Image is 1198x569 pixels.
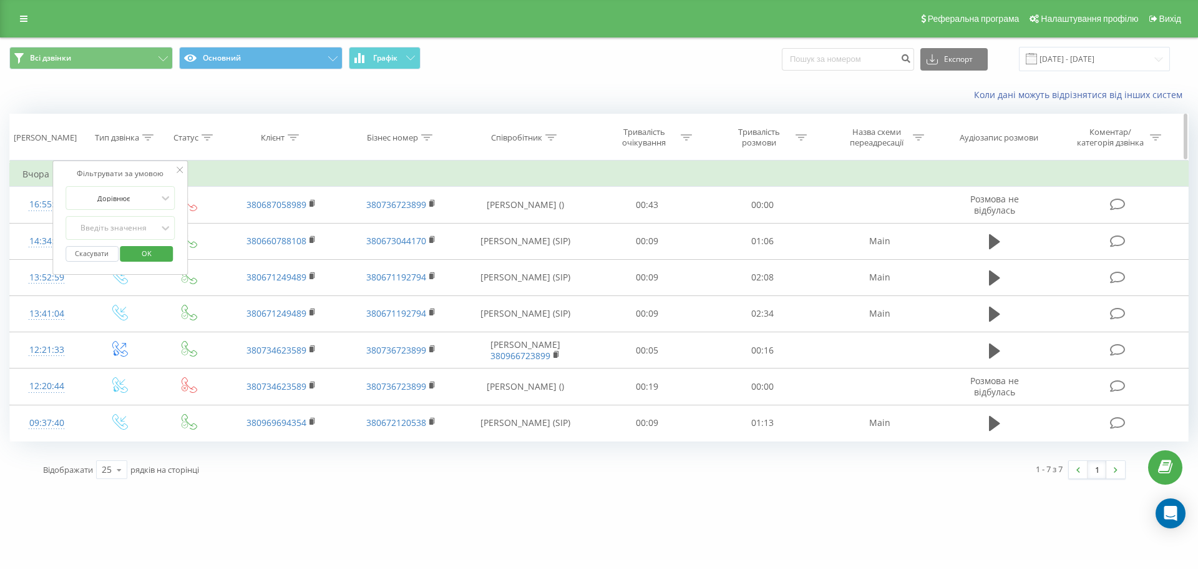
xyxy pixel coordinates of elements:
[366,417,426,428] a: 380672120538
[246,307,306,319] a: 380671249489
[10,162,1189,187] td: Вчора
[95,132,139,143] div: Тип дзвінка
[1036,463,1063,475] div: 1 - 7 з 7
[704,259,819,295] td: 02:08
[102,463,112,476] div: 25
[366,380,426,392] a: 380736723899
[22,265,71,290] div: 13:52:59
[366,271,426,283] a: 380671192794
[22,229,71,254] div: 14:34:16
[366,307,426,319] a: 380671192794
[69,223,158,233] div: Введіть значення
[22,411,71,435] div: 09:37:40
[179,47,343,69] button: Основний
[30,53,71,63] span: Всі дзвінки
[246,271,306,283] a: 380671249489
[43,464,93,475] span: Відображати
[22,302,71,326] div: 13:41:04
[1159,14,1181,24] span: Вихід
[1074,127,1147,148] div: Коментар/категорія дзвінка
[66,167,175,180] div: Фільтрувати за умовою
[130,464,199,475] span: рядків на сторінці
[726,127,792,148] div: Тривалість розмови
[590,332,704,369] td: 00:05
[129,244,164,263] span: OK
[246,417,306,428] a: 380969694354
[1156,498,1186,528] div: Open Intercom Messenger
[704,405,819,441] td: 01:13
[366,199,426,210] a: 380736723899
[590,259,704,295] td: 00:09
[366,235,426,247] a: 380673044170
[820,223,940,259] td: Main
[14,132,77,143] div: [PERSON_NAME]
[460,369,590,405] td: [PERSON_NAME] ()
[460,405,590,441] td: [PERSON_NAME] (SIP)
[460,332,590,369] td: [PERSON_NAME]
[22,192,71,217] div: 16:55:19
[460,295,590,332] td: [PERSON_NAME] (SIP)
[367,132,418,143] div: Бізнес номер
[9,47,173,69] button: Всі дзвінки
[920,48,988,71] button: Експорт
[366,344,426,356] a: 380736723899
[820,405,940,441] td: Main
[590,369,704,405] td: 00:19
[460,187,590,223] td: [PERSON_NAME] ()
[590,187,704,223] td: 00:43
[246,344,306,356] a: 380734623589
[611,127,678,148] div: Тривалість очікування
[820,259,940,295] td: Main
[704,369,819,405] td: 00:00
[173,132,198,143] div: Статус
[120,246,173,262] button: OK
[491,132,542,143] div: Співробітник
[704,187,819,223] td: 00:00
[970,375,1019,398] span: Розмова не відбулась
[782,48,914,71] input: Пошук за номером
[66,246,119,262] button: Скасувати
[843,127,910,148] div: Назва схеми переадресації
[22,374,71,398] div: 12:20:44
[490,350,550,362] a: 380966723899
[1041,14,1138,24] span: Налаштування профілю
[460,223,590,259] td: [PERSON_NAME] (SIP)
[820,295,940,332] td: Main
[460,259,590,295] td: [PERSON_NAME] (SIP)
[261,132,285,143] div: Клієнт
[704,295,819,332] td: 02:34
[373,54,397,62] span: Графік
[246,199,306,210] a: 380687058989
[974,89,1189,101] a: Коли дані можуть відрізнятися вiд інших систем
[246,380,306,392] a: 380734623589
[22,338,71,362] div: 12:21:33
[590,405,704,441] td: 00:09
[590,295,704,332] td: 00:09
[1088,461,1106,478] a: 1
[704,223,819,259] td: 01:06
[349,47,421,69] button: Графік
[960,132,1038,143] div: Аудіозапис розмови
[970,193,1019,216] span: Розмова не відбулась
[928,14,1020,24] span: Реферальна програма
[246,235,306,247] a: 380660788108
[704,332,819,369] td: 00:16
[590,223,704,259] td: 00:09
